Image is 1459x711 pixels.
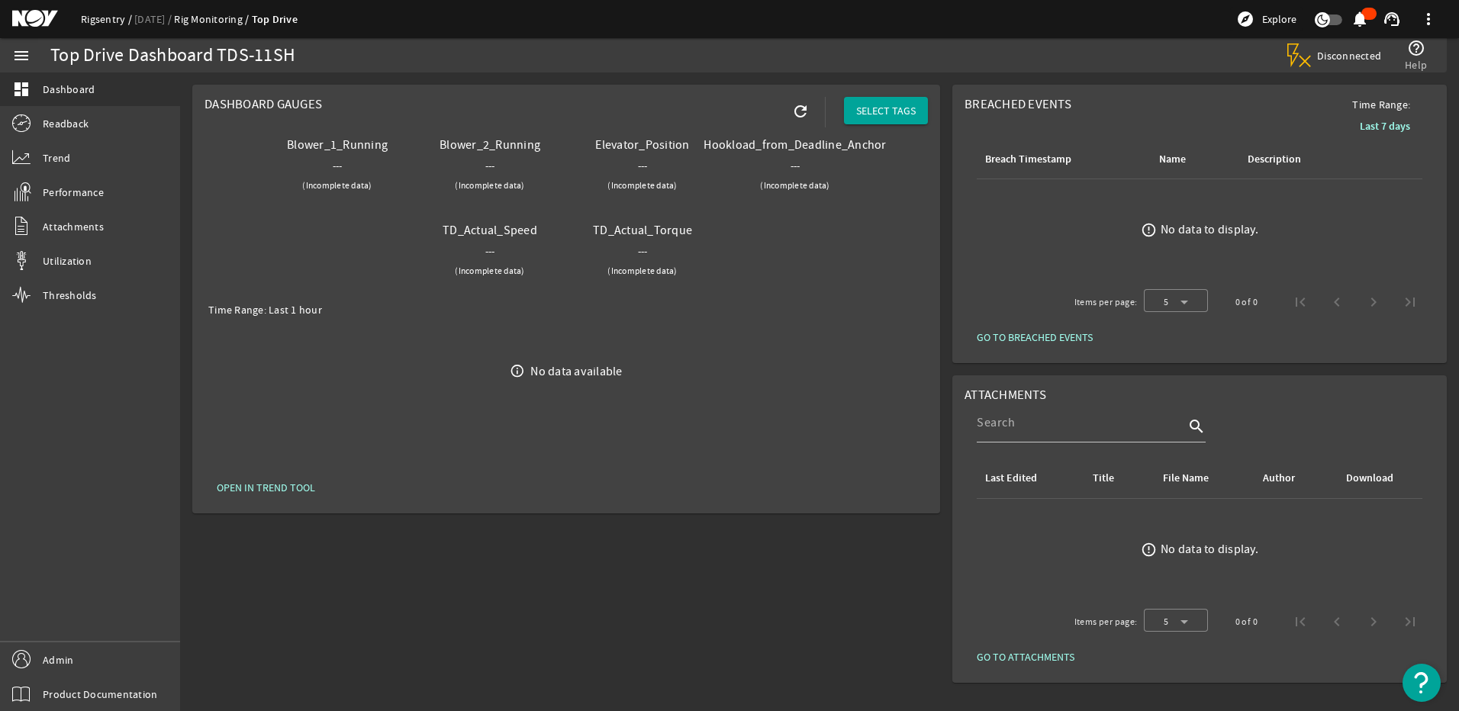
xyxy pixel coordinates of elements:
span: Dashboard Gauges [205,96,322,112]
i: info_outline [510,364,525,379]
div: Breach Timestamp [985,151,1071,168]
div: --- [424,153,556,173]
span: Product Documentation [43,687,157,702]
span: Thresholds [43,288,97,303]
span: Admin [43,652,73,668]
div: 0 of 0 [1235,614,1258,629]
div: --- [576,153,709,173]
mat-icon: explore [1236,10,1254,28]
a: Rigsentry [81,12,134,26]
i: search [1187,417,1206,436]
mat-icon: error_outline [1141,222,1157,238]
small: (Incomplete data) [760,179,829,194]
div: Description [1248,151,1301,168]
span: OPEN IN TREND TOOL [217,480,315,495]
button: more_vert [1410,1,1447,37]
button: Explore [1230,7,1303,31]
button: GO TO ATTACHMENTS [965,643,1087,671]
div: Hookload_from_Deadline_Anchor [729,137,862,153]
div: TD_Actual_Speed [424,223,556,238]
span: Attachments [43,219,104,234]
div: Elevator_Position [576,137,709,153]
span: Dashboard [43,82,95,97]
div: 0 of 0 [1235,294,1258,310]
span: Help [1405,57,1427,72]
input: Search [977,413,1184,432]
div: Items per page: [1074,294,1138,310]
a: Top Drive [252,12,298,27]
div: Top Drive Dashboard TDS-11SH [50,48,295,63]
button: Open Resource Center [1403,664,1441,702]
span: Attachments [965,387,1046,403]
small: (Incomplete data) [607,179,677,194]
small: (Incomplete data) [455,179,524,194]
b: Last 7 days [1360,119,1410,134]
div: File Name [1161,470,1242,487]
span: Performance [43,185,104,200]
button: Last 7 days [1348,112,1422,140]
div: Download [1346,470,1393,487]
span: Utilization [43,253,92,269]
mat-icon: menu [12,47,31,65]
div: No data available [530,364,622,379]
span: Time Range: [1340,97,1422,112]
div: Last Edited [985,470,1037,487]
mat-icon: refresh [791,102,810,121]
mat-icon: notifications [1351,10,1369,28]
div: No data to display. [1161,222,1258,237]
div: Description [1245,151,1354,168]
div: Items per page: [1074,614,1138,629]
div: Time Range: Last 1 hour [208,302,924,317]
div: Last Edited [983,470,1072,487]
div: Name [1157,151,1227,168]
small: (Incomplete data) [607,264,677,279]
mat-icon: support_agent [1383,10,1401,28]
button: OPEN IN TREND TOOL [205,474,327,501]
div: Name [1159,151,1186,168]
a: Rig Monitoring [174,12,251,26]
div: Title [1090,470,1142,487]
div: Author [1263,470,1295,487]
div: --- [424,238,556,259]
span: GO TO BREACHED EVENTS [977,330,1093,345]
a: [DATE] [134,12,174,26]
button: SELECT TAGS [844,97,928,124]
span: GO TO ATTACHMENTS [977,649,1074,664]
div: Title [1093,470,1114,487]
div: TD_Actual_Torque [576,223,709,238]
span: Trend [43,150,70,166]
span: Breached Events [965,96,1071,112]
div: Author [1261,470,1325,487]
mat-icon: error_outline [1141,542,1157,558]
small: (Incomplete data) [455,264,524,279]
mat-icon: help_outline [1407,39,1425,57]
div: No data to display. [1161,542,1258,557]
button: GO TO BREACHED EVENTS [965,323,1105,351]
div: File Name [1163,470,1209,487]
span: SELECT TAGS [856,103,916,118]
div: --- [576,238,709,259]
mat-icon: dashboard [12,80,31,98]
span: Disconnected [1317,49,1382,63]
div: Breach Timestamp [983,151,1139,168]
span: Explore [1262,11,1296,27]
span: Readback [43,116,89,131]
div: --- [271,153,404,173]
div: Blower_1_Running [271,137,404,153]
small: (Incomplete data) [302,179,372,194]
div: Blower_2_Running [424,137,556,153]
div: --- [729,153,862,173]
